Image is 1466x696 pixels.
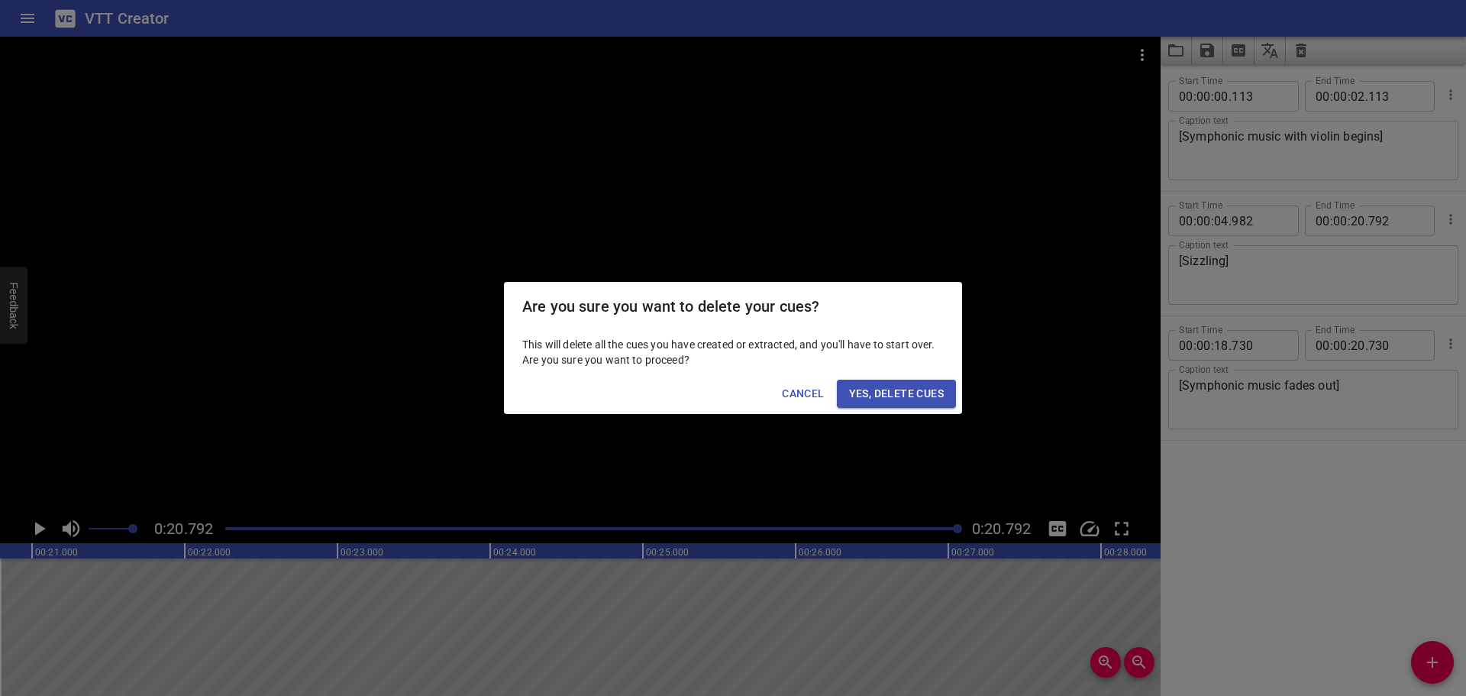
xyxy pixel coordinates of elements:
span: Cancel [782,384,824,403]
h2: Are you sure you want to delete your cues? [522,294,944,319]
div: This will delete all the cues you have created or extracted, and you'll have to start over. Are y... [504,331,962,374]
span: Yes, Delete Cues [849,384,944,403]
button: Yes, Delete Cues [837,380,956,408]
button: Cancel [776,380,830,408]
